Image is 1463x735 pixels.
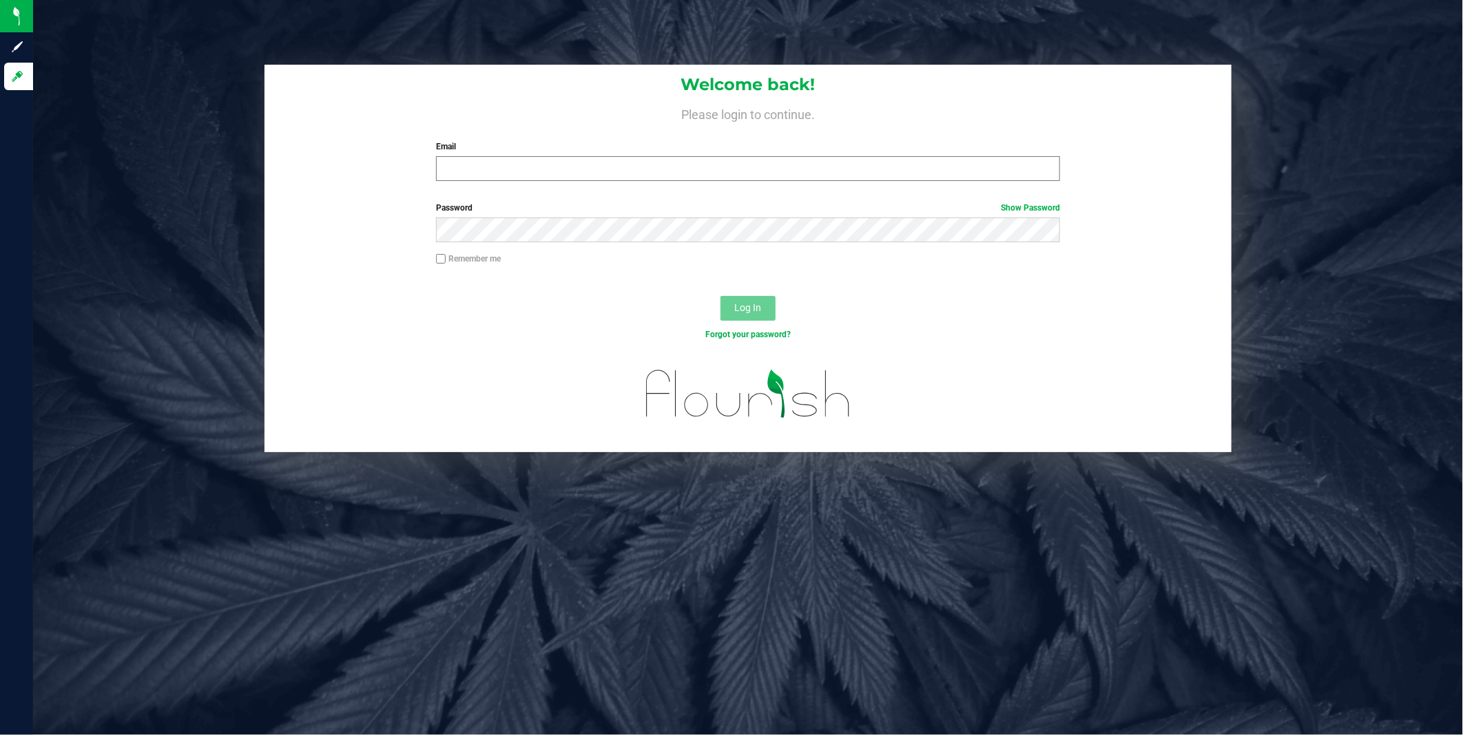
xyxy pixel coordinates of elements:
span: Password [436,203,473,213]
label: Remember me [436,253,501,265]
h1: Welcome back! [264,76,1232,94]
h4: Please login to continue. [264,105,1232,121]
img: flourish_logo.svg [627,355,869,433]
a: Show Password [1001,203,1060,213]
button: Log In [720,296,776,321]
inline-svg: Sign up [10,40,24,54]
inline-svg: Log in [10,70,24,83]
label: Email [436,140,1060,153]
input: Remember me [436,254,446,264]
a: Forgot your password? [705,330,791,339]
span: Log In [735,302,762,313]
